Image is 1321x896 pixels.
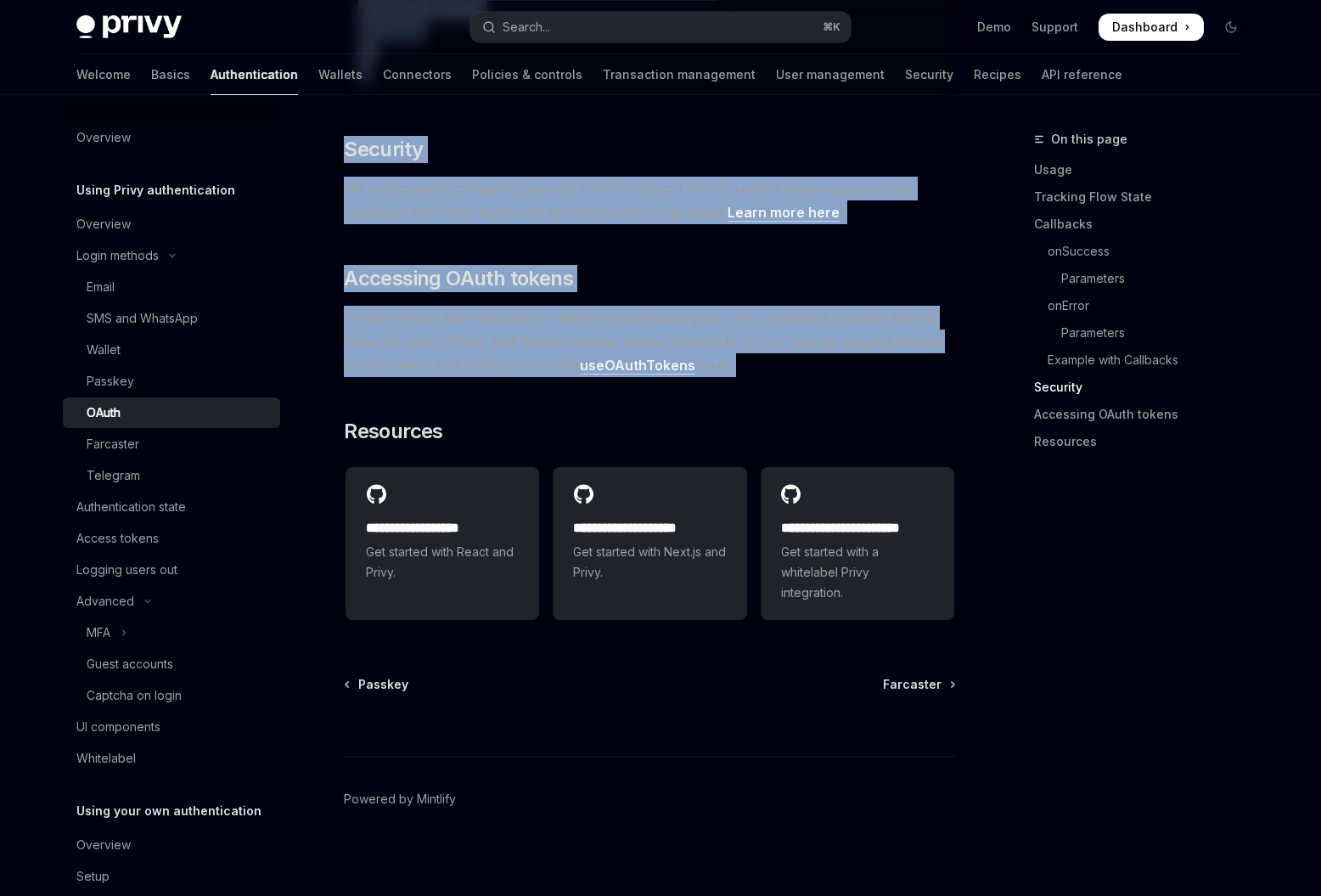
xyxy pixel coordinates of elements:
[1217,14,1245,41] button: Toggle dark mode
[603,54,756,95] a: Transaction management
[63,680,280,711] a: Captcha on login
[776,54,885,95] a: User management
[344,791,456,808] a: Powered by Mintlify
[211,54,298,95] a: Authentication
[76,591,134,611] div: Advanced
[344,177,956,224] span: We recommend configuring allowed OAuth redirect URLs to restrict where users can be redirected af...
[728,204,840,222] a: Learn more here
[63,712,280,742] a: UI components
[1032,19,1078,36] a: Support
[151,54,190,95] a: Basics
[63,240,280,271] button: Toggle Login methods section
[63,209,280,239] a: Overview
[76,497,186,517] div: Authentication state
[63,617,280,648] button: Toggle MFA section
[1042,54,1122,95] a: API reference
[63,366,280,397] a: Passkey
[977,19,1011,36] a: Demo
[63,122,280,153] a: Overview
[1034,319,1258,347] a: Parameters
[76,127,131,148] div: Overview
[974,54,1021,95] a: Recipes
[883,676,942,693] span: Farcaster
[87,277,115,297] div: Email
[63,303,280,334] a: SMS and WhatsApp
[63,429,280,459] a: Farcaster
[87,340,121,360] div: Wallet
[883,676,954,693] a: Farcaster
[1034,428,1258,455] a: Resources
[346,676,408,693] a: Passkey
[1034,156,1258,183] a: Usage
[76,180,235,200] h5: Using Privy authentication
[76,748,136,769] div: Whitelabel
[63,861,280,892] a: Setup
[358,676,408,693] span: Passkey
[63,272,280,302] a: Email
[1034,292,1258,319] a: onError
[87,371,134,392] div: Passkey
[87,623,110,643] div: MFA
[344,306,956,377] span: For any OAuth login method for which you configure your own credentials, you are able to have the...
[1099,14,1204,41] a: Dashboard
[1034,183,1258,211] a: Tracking Flow State
[63,743,280,774] a: Whitelabel
[87,434,139,454] div: Farcaster
[344,265,573,292] span: Accessing OAuth tokens
[344,418,443,445] span: Resources
[87,654,173,674] div: Guest accounts
[318,54,363,95] a: Wallets
[63,555,280,585] a: Logging users out
[76,560,177,580] div: Logging users out
[63,830,280,860] a: Overview
[366,542,519,583] span: Get started with React and Privy.
[76,835,131,855] div: Overview
[472,54,582,95] a: Policies & controls
[87,308,198,329] div: SMS and WhatsApp
[580,357,695,375] a: useOAuthTokens
[1034,401,1258,428] a: Accessing OAuth tokens
[1112,19,1178,36] span: Dashboard
[76,245,159,266] div: Login methods
[383,54,452,95] a: Connectors
[87,685,182,706] div: Captcha on login
[76,801,261,821] h5: Using your own authentication
[1034,238,1258,265] a: onSuccess
[76,528,159,549] div: Access tokens
[1051,129,1127,149] span: On this page
[573,542,726,583] span: Get started with Next.js and Privy.
[63,397,280,428] a: OAuth
[76,866,110,887] div: Setup
[823,20,840,34] span: ⌘ K
[781,542,934,603] span: Get started with a whitelabel Privy integration.
[87,403,121,423] div: OAuth
[1034,211,1258,238] a: Callbacks
[87,465,140,486] div: Telegram
[76,15,182,39] img: dark logo
[470,12,851,42] button: Open search
[503,17,550,37] div: Search...
[1034,347,1258,374] a: Example with Callbacks
[905,54,953,95] a: Security
[344,136,423,163] span: Security
[1034,265,1258,292] a: Parameters
[63,492,280,522] a: Authentication state
[63,335,280,365] a: Wallet
[63,649,280,679] a: Guest accounts
[63,586,280,617] button: Toggle Advanced section
[63,523,280,554] a: Access tokens
[76,54,131,95] a: Welcome
[76,214,131,234] div: Overview
[1034,374,1258,401] a: Security
[76,717,160,737] div: UI components
[63,460,280,491] a: Telegram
